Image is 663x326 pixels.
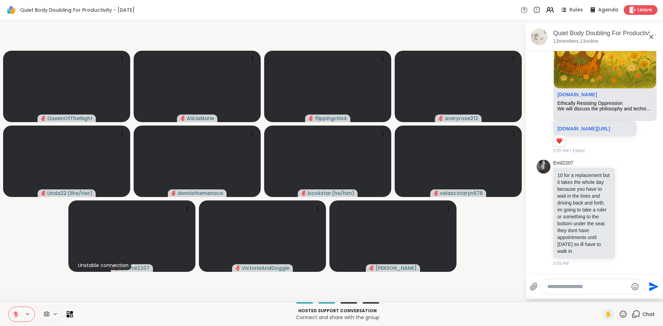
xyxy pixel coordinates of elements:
span: bookstar [308,190,331,197]
span: audio-muted [41,116,46,121]
span: Rules [569,7,583,13]
img: https://sharewell-space-live.sfo3.digitaloceanspaces.com/user-generated/533e235e-f4e9-42f3-ab5a-1... [537,160,550,174]
span: • [570,148,571,154]
button: Emoji picker [631,283,639,291]
div: Quiet Body Doubling For Productivity - [DATE] [553,29,658,38]
div: Unstable connection [75,260,131,270]
p: Connect and share with the group [77,314,598,321]
textarea: Type your message [547,283,628,290]
button: Send [645,279,661,294]
span: audio-muted [171,191,176,196]
div: We will discuss the philosophy and techniques of resisting oppression from authoritarian regimes ... [557,106,653,112]
span: velascotaryn678 [440,190,483,197]
span: AliciaMarie [187,115,214,122]
a: [DOMAIN_NAME][URL] [557,126,610,131]
span: VictoriaAndDoggie [242,265,289,271]
span: audio-muted [439,116,443,121]
span: dennisthemenace [177,190,223,197]
span: audio-muted [41,191,46,196]
div: Ethically Resisting Oppression [557,100,653,106]
span: averyrose212 [445,115,478,122]
span: 3:55 PM [553,148,569,154]
span: 3:59 PM [553,260,569,267]
p: 10 for a replacement but it takes the whole day because you have to wait in the lines and driving... [557,172,611,255]
span: Edited [573,148,585,154]
div: Reaction list [554,135,566,146]
img: Quiet Body Doubling For Productivity - Tuesday, Oct 14 [531,29,548,45]
button: Reactions: love [556,138,563,144]
p: Hosted support conversation [77,308,598,314]
span: audio-muted [434,191,439,196]
span: QueenOfTheNight [47,115,93,122]
span: ( She/Her ) [67,190,92,197]
p: 13 members, 13 online [553,38,598,45]
span: audio-muted [301,191,306,196]
span: audio-muted [236,266,240,270]
span: Agenda [598,7,618,13]
span: audio-muted [369,266,374,270]
span: Leave [637,7,652,13]
span: Linda22 [47,190,67,197]
span: flippingchick [315,115,347,122]
a: Attachment [557,92,597,97]
span: audio-muted [181,116,185,121]
img: ShareWell Logomark [6,4,17,16]
span: Quiet Body Doubling For Productivity - [DATE] [20,7,135,13]
span: ✋ [605,310,612,318]
span: [PERSON_NAME] [376,265,417,271]
span: audio-muted [309,116,314,121]
span: ( he/him ) [332,190,354,197]
a: Emil2207 [553,160,573,167]
span: Chat [642,311,655,318]
span: Emil2207 [127,265,150,271]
